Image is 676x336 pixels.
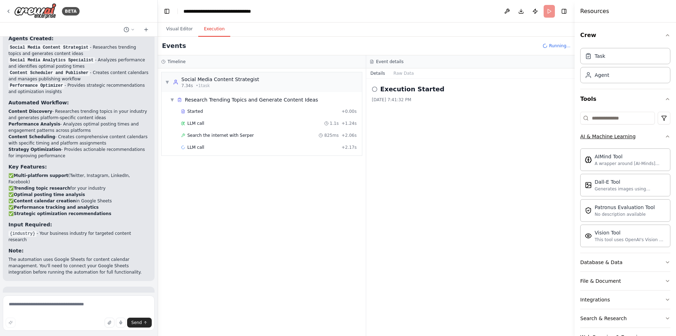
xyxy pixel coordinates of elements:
li: - Creates content calendars and manages publishing workflow [8,69,149,82]
button: Tools [580,89,670,109]
button: Click to speak your automation idea [116,318,126,328]
p: Your social media automation crew is ready! Try running it with your industry as input to see how... [8,292,149,318]
strong: Input Required: [8,222,52,227]
strong: Content Discovery [8,109,52,114]
span: Send [131,320,142,325]
div: Generates images using OpenAI's Dall-E model. [595,186,666,192]
span: Running... [549,43,570,49]
code: {industry} [8,231,37,237]
li: - Analyzes optimal posting times and engagement patterns across platforms [8,121,149,134]
button: Crew [580,25,670,45]
button: AI & Machine Learning [580,127,670,146]
code: Performance Optimizer [8,83,64,89]
div: Agent [595,72,609,79]
button: Details [366,68,389,78]
div: Database & Data [580,259,622,266]
button: Hide right sidebar [559,6,569,16]
button: Visual Editor [161,22,198,37]
strong: Strategy Optimization [8,147,61,152]
button: File & Document [580,272,670,290]
div: This tool uses OpenAI's Vision API to describe the contents of an image. [595,237,666,243]
h3: Event details [376,59,403,65]
li: - Creates comprehensive content calendars with specific timing and platform assignments [8,134,149,146]
strong: Optimal posting time analysis [14,192,85,197]
div: Task [595,53,605,60]
strong: Content calendar creation [14,198,76,203]
h2: Events [162,41,186,51]
p: The automation uses Google Sheets for content calendar management. You'll need to connect your Go... [8,256,149,275]
span: 825ms [324,133,339,138]
button: Raw Data [389,68,418,78]
img: PatronusEvalTool [585,207,592,214]
div: Integrations [580,296,610,303]
strong: Performance Analysis [8,122,60,127]
div: No description available [595,212,655,217]
div: Dall-E Tool [595,178,666,185]
code: Social Media Content Strategist [8,44,90,51]
strong: Agents Created: [8,36,54,41]
strong: Note: [8,248,24,253]
span: + 2.06s [342,133,357,138]
img: VisionTool [585,232,592,239]
img: AIMindTool [585,156,592,163]
button: Hide left sidebar [162,6,172,16]
div: AI & Machine Learning [580,146,670,253]
span: Started [187,109,203,114]
strong: Key Features: [8,164,47,170]
strong: Multi-platform support [14,173,68,178]
strong: Automated Workflow: [8,100,69,105]
div: Vision Tool [595,229,666,236]
div: A wrapper around [AI-Minds]([URL][DOMAIN_NAME]). Useful for when you need answers to questions fr... [595,161,666,166]
button: Database & Data [580,253,670,271]
nav: breadcrumb [183,8,263,15]
span: LLM call [187,145,204,150]
span: ▼ [170,97,174,103]
span: Search the internet with Serper [187,133,254,138]
span: LLM call [187,121,204,126]
span: • 1 task [196,83,210,88]
strong: Strategic optimization recommendations [14,211,111,216]
h4: Resources [580,7,609,16]
div: [DATE] 7:41:32 PM [372,97,569,103]
code: Social Media Analytics Specialist [8,57,95,63]
code: Content Scheduler and Publisher [8,70,90,76]
button: Execution [198,22,230,37]
img: DallETool [585,182,592,189]
li: - Analyzes performance and identifies optimal posting times [8,57,149,69]
li: - Provides strategic recommendations and optimization insights [8,82,149,95]
button: Integrations [580,291,670,309]
div: Social Media Content Strategist [181,76,259,83]
span: + 0.00s [342,109,357,114]
div: Patronus Evaluation Tool [595,204,655,211]
div: Crew [580,45,670,89]
span: 1.1s [330,121,339,126]
button: Upload files [105,318,114,328]
img: Logo [14,3,56,19]
button: Improve this prompt [6,318,15,328]
strong: Trending topic research [14,186,70,191]
button: Start a new chat [140,25,152,34]
button: Search & Research [580,309,670,328]
li: - Your business industry for targeted content research [8,230,149,243]
div: AI & Machine Learning [580,133,636,140]
span: 7.34s [181,83,193,88]
span: + 2.17s [342,145,357,150]
span: Research Trending Topics and Generate Content Ideas [185,96,318,103]
button: Switch to previous chat [121,25,138,34]
strong: Content Scheduling [8,134,55,139]
p: ✅ (Twitter, Instagram, LinkedIn, Facebook) ✅ for your industry ✅ ✅ in Google Sheets ✅ ✅ [8,172,149,217]
button: Send [127,318,152,328]
h2: Execution Started [380,84,444,94]
span: + 1.24s [342,121,357,126]
strong: Performance tracking and analytics [14,205,99,210]
li: - Provides actionable recommendations for improving performance [8,146,149,159]
li: - Researches trending topics in your industry and generates platform-specific content ideas [8,108,149,121]
li: - Researches trending topics and generates content ideas [8,44,149,57]
div: Search & Research [580,315,627,322]
h3: Timeline [168,59,186,65]
div: File & Document [580,277,621,285]
span: ▼ [165,79,169,85]
div: BETA [62,7,80,16]
div: AIMind Tool [595,153,666,160]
